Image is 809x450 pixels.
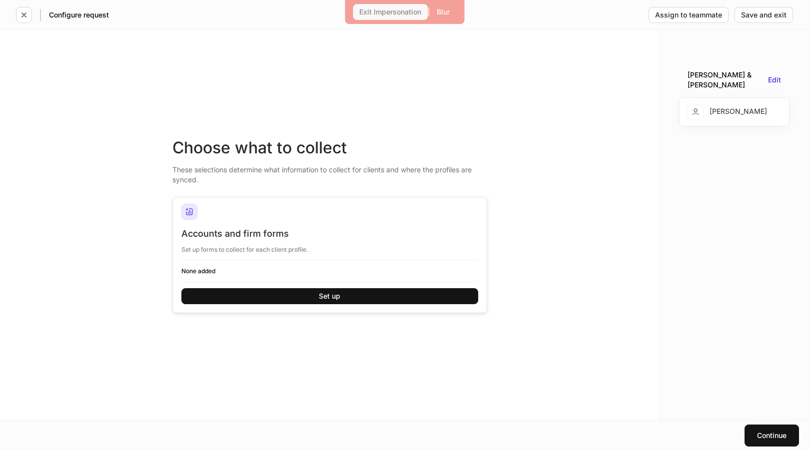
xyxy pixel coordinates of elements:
[688,70,764,90] div: [PERSON_NAME] & [PERSON_NAME]
[181,240,478,254] div: Set up forms to collect for each client profile.
[745,425,799,447] button: Continue
[181,228,478,240] div: Accounts and firm forms
[437,8,450,15] div: Blur
[688,104,767,120] div: [PERSON_NAME]
[359,8,421,15] div: Exit Impersonation
[181,288,478,304] button: Set up
[741,11,787,18] div: Save and exit
[172,159,487,185] div: These selections determine what information to collect for clients and where the profiles are syn...
[49,10,109,20] h5: Configure request
[319,293,340,300] div: Set up
[768,76,781,83] button: Edit
[757,432,787,439] div: Continue
[655,11,722,18] div: Assign to teammate
[181,266,478,276] h6: None added
[735,7,793,23] button: Save and exit
[649,7,729,23] button: Assign to teammate
[172,137,487,159] div: Choose what to collect
[353,4,428,20] button: Exit Impersonation
[430,4,456,20] button: Blur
